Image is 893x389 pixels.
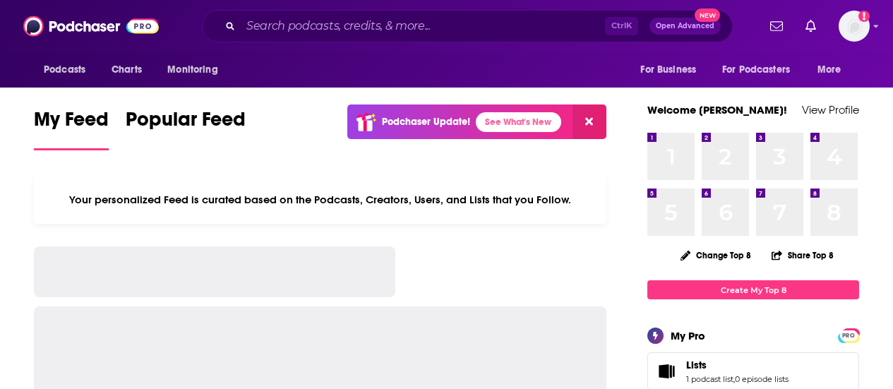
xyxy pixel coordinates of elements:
a: Popular Feed [126,107,246,150]
span: For Podcasters [722,60,790,80]
span: Ctrl K [605,17,638,35]
span: , [733,374,735,384]
div: Your personalized Feed is curated based on the Podcasts, Creators, Users, and Lists that you Follow. [34,176,606,224]
button: open menu [713,56,810,83]
a: Lists [652,361,681,381]
span: Lists [686,359,707,371]
a: 0 episode lists [735,374,789,384]
span: More [817,60,841,80]
a: 1 podcast list [686,374,733,384]
p: Podchaser Update! [382,116,470,128]
button: open menu [34,56,104,83]
input: Search podcasts, credits, & more... [241,15,605,37]
a: PRO [840,330,857,340]
span: Podcasts [44,60,85,80]
a: My Feed [34,107,109,150]
span: My Feed [34,107,109,140]
div: My Pro [671,329,705,342]
span: Open Advanced [656,23,714,30]
a: View Profile [802,103,859,116]
a: See What's New [476,112,561,132]
span: PRO [840,330,857,341]
button: Share Top 8 [771,241,834,269]
a: Charts [102,56,150,83]
a: Create My Top 8 [647,280,859,299]
a: Show notifications dropdown [765,14,789,38]
button: Change Top 8 [672,246,760,264]
span: Charts [112,60,142,80]
img: User Profile [839,11,870,42]
button: open menu [808,56,859,83]
span: Logged in as LBraverman [839,11,870,42]
button: Open AdvancedNew [649,18,721,35]
svg: Add a profile image [858,11,870,22]
button: open menu [157,56,236,83]
div: Search podcasts, credits, & more... [202,10,733,42]
span: Popular Feed [126,107,246,140]
a: Lists [686,359,789,371]
button: open menu [630,56,714,83]
button: Show profile menu [839,11,870,42]
span: For Business [640,60,696,80]
a: Welcome [PERSON_NAME]! [647,103,787,116]
a: Show notifications dropdown [800,14,822,38]
img: Podchaser - Follow, Share and Rate Podcasts [23,13,159,40]
span: Monitoring [167,60,217,80]
span: New [695,8,720,22]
